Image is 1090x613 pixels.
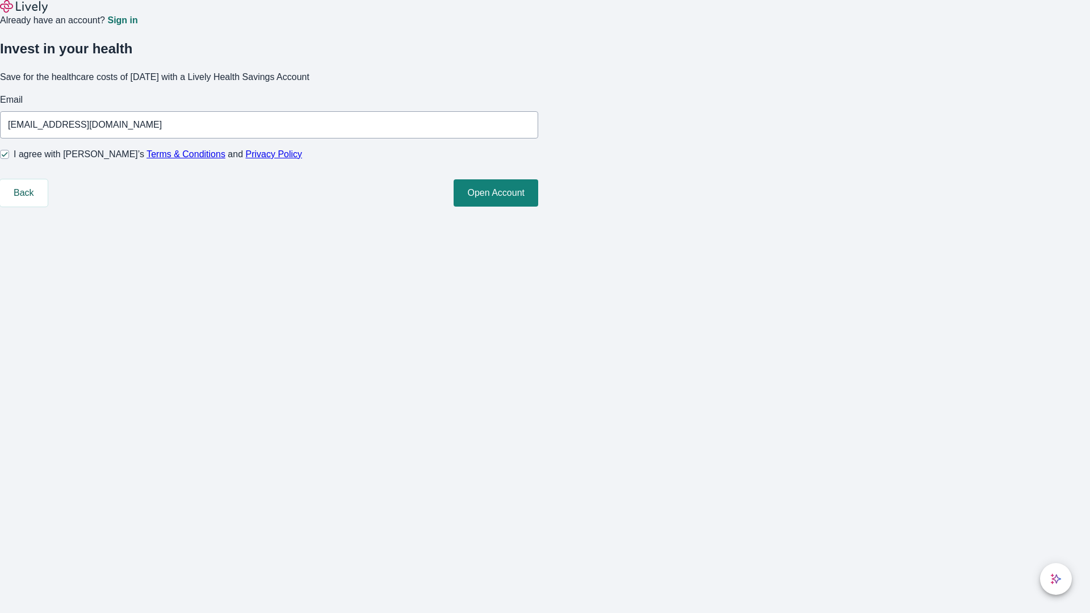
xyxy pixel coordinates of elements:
span: I agree with [PERSON_NAME]’s and [14,148,302,161]
a: Privacy Policy [246,149,303,159]
button: chat [1040,563,1072,595]
a: Sign in [107,16,137,25]
svg: Lively AI Assistant [1050,573,1062,585]
a: Terms & Conditions [146,149,225,159]
button: Open Account [454,179,538,207]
